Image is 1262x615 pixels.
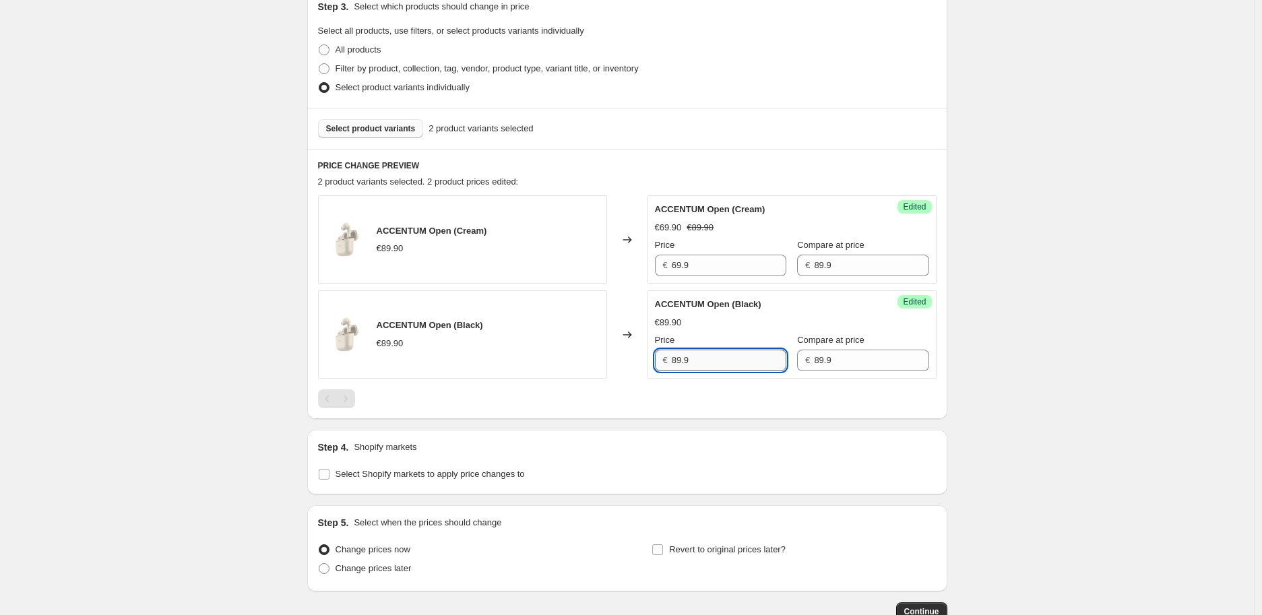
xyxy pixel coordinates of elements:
[377,242,404,255] div: €89.90
[318,26,584,36] span: Select all products, use filters, or select products variants individually
[655,316,682,329] div: €89.90
[336,63,639,73] span: Filter by product, collection, tag, vendor, product type, variant title, or inventory
[318,160,937,171] h6: PRICE CHANGE PREVIEW
[655,221,682,234] div: €69.90
[318,389,355,408] nav: Pagination
[336,544,410,554] span: Change prices now
[326,123,416,134] span: Select product variants
[797,240,864,250] span: Compare at price
[318,516,349,529] h2: Step 5.
[354,441,416,454] p: Shopify markets
[377,337,404,350] div: €89.90
[655,204,765,214] span: ACCENTUM Open (Cream)
[377,226,487,236] span: ACCENTUM Open (Cream)
[354,516,501,529] p: Select when the prices should change
[429,122,533,135] span: 2 product variants selected
[903,201,926,212] span: Edited
[655,299,761,309] span: ACCENTUM Open (Black)
[663,260,668,270] span: €
[903,296,926,307] span: Edited
[336,44,381,55] span: All products
[655,335,675,345] span: Price
[336,469,525,479] span: Select Shopify markets to apply price changes to
[805,260,810,270] span: €
[336,563,412,573] span: Change prices later
[669,544,786,554] span: Revert to original prices later?
[318,441,349,454] h2: Step 4.
[797,335,864,345] span: Compare at price
[336,82,470,92] span: Select product variants individually
[377,320,483,330] span: ACCENTUM Open (Black)
[318,176,519,187] span: 2 product variants selected. 2 product prices edited:
[325,315,366,355] img: Senn_accentum_open_tw_case_open_iso_creme_v1_80x.jpg
[655,240,675,250] span: Price
[318,119,424,138] button: Select product variants
[687,221,714,234] strike: €89.90
[805,355,810,365] span: €
[325,220,366,260] img: Senn_accentum_open_tw_case_open_iso_creme_v1_80x.jpg
[663,355,668,365] span: €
